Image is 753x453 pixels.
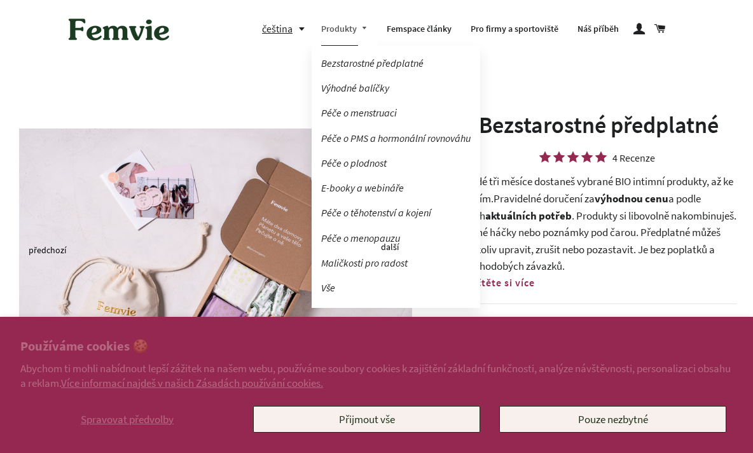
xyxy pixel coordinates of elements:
[312,227,480,249] a: Péče o menopauzu
[460,109,737,141] h1: Bezstarostné předplatné
[485,209,572,223] b: aktuálních potřeb
[29,250,35,253] button: Previous
[20,406,234,433] button: Spravovat předvolby
[499,406,726,433] button: Pouze nezbytné
[312,102,480,124] a: Péče o menstruaci
[312,277,480,299] a: Vše
[81,412,174,426] span: Spravovat předvolby
[568,13,628,46] a: Náš příběh
[381,247,387,250] button: Next
[460,276,535,289] span: Přečtěte si více
[262,20,312,38] button: čeština
[20,361,733,389] p: Abychom ti mohli nabídnout lepší zážitek na našem webu, používáme soubory cookies k zajištění zák...
[460,173,737,274] p: Každé tři měsíce dostaneš vybrané BIO intimní produkty, až ke dveřím. Produkty si libovolně nakom...
[20,337,733,356] h2: Používáme cookies 🍪
[377,13,461,46] a: Femspace články
[19,129,412,391] img: TER06153_nahled_55e4d994-aa26-4205-95cb-2843203b3a89_800x.jpg
[461,13,568,46] a: Pro firmy a sportoviště
[612,153,655,162] div: 4 Recenze
[312,127,480,150] a: Péče o PMS a hormonální rovnováhu
[253,406,480,433] button: Přijmout vše
[61,376,323,390] a: Více informací najdeš v našich Zásadách používání cookies.
[312,77,480,99] a: Výhodné balíčky
[312,152,480,174] a: Péče o plodnost
[494,192,595,206] span: Pravidelné doručení za
[595,192,668,206] b: výhodnou cenu
[312,252,480,274] a: Maličkosti pro radost
[312,202,480,224] a: Péče o těhotenství a kojení
[572,209,574,223] span: .
[312,52,480,74] a: Bezstarostné předplatné
[312,177,480,199] a: E-booky a webináře
[62,10,176,49] img: Femvie
[312,13,378,46] a: Produkty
